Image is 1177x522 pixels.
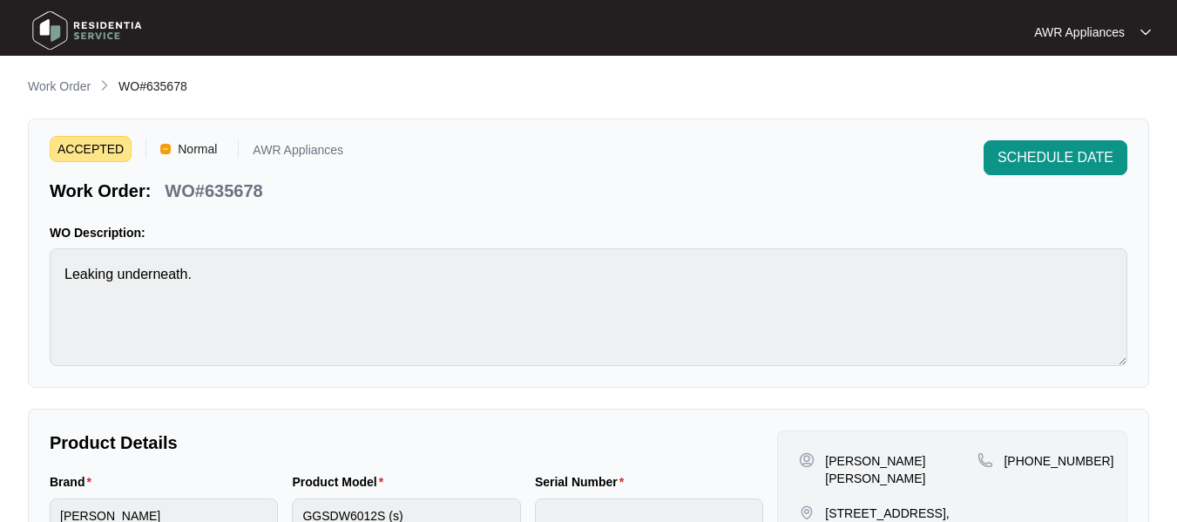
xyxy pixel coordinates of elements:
p: Product Details [50,430,763,455]
textarea: Leaking underneath. [50,248,1127,366]
span: SCHEDULE DATE [998,147,1113,168]
img: user-pin [799,452,815,468]
img: Vercel Logo [160,144,171,154]
p: [PHONE_NUMBER] [1004,452,1113,470]
button: SCHEDULE DATE [984,140,1127,175]
span: ACCEPTED [50,136,132,162]
p: AWR Appliances [253,144,343,162]
p: WO Description: [50,224,1127,241]
img: chevron-right [98,78,112,92]
img: map-pin [799,505,815,520]
label: Product Model [292,473,390,491]
label: Brand [50,473,98,491]
img: map-pin [977,452,993,468]
p: Work Order: [50,179,151,203]
p: AWR Appliances [1034,24,1125,41]
p: [PERSON_NAME] [PERSON_NAME] [825,452,977,487]
span: WO#635678 [118,79,187,93]
span: Normal [171,136,224,162]
label: Serial Number [535,473,631,491]
img: dropdown arrow [1140,28,1151,37]
img: residentia service logo [26,4,148,57]
a: Work Order [24,78,94,97]
p: WO#635678 [165,179,262,203]
p: [STREET_ADDRESS], [825,505,950,522]
p: Work Order [28,78,91,95]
